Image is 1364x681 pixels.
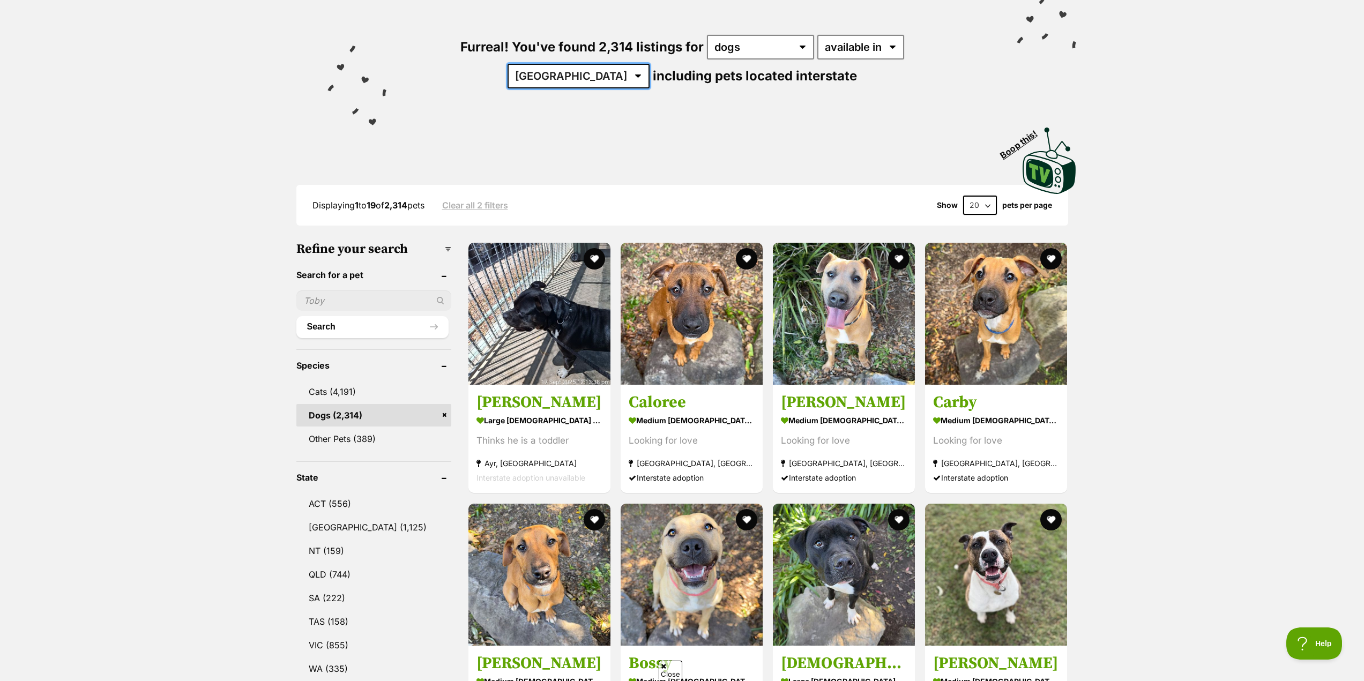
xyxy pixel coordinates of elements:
a: Caloree medium [DEMOGRAPHIC_DATA] Dog Looking for love [GEOGRAPHIC_DATA], [GEOGRAPHIC_DATA] Inter... [621,385,763,493]
a: Carby medium [DEMOGRAPHIC_DATA] Dog Looking for love [GEOGRAPHIC_DATA], [GEOGRAPHIC_DATA] Interst... [925,385,1067,493]
strong: medium [DEMOGRAPHIC_DATA] Dog [781,413,907,429]
div: Interstate adoption [933,471,1059,485]
a: ACT (556) [296,492,451,515]
strong: [GEOGRAPHIC_DATA], [GEOGRAPHIC_DATA] [781,457,907,471]
button: favourite [736,509,757,530]
img: PetRescue TV logo [1023,128,1076,194]
a: Cats (4,191) [296,380,451,403]
strong: 19 [367,200,376,211]
header: Search for a pet [296,270,451,280]
a: TAS (158) [296,610,451,633]
strong: Ayr, [GEOGRAPHIC_DATA] [476,457,602,471]
label: pets per page [1002,201,1052,209]
strong: [GEOGRAPHIC_DATA], [GEOGRAPHIC_DATA] [629,457,755,471]
img: Caloree - Mixed breed Dog [621,243,763,385]
h3: Refine your search [296,242,451,257]
strong: 1 [355,200,359,211]
img: Goku - American Staffordshire Terrier Dog [773,243,915,385]
img: Carby - Mixed breed Dog [925,243,1067,385]
strong: 2,314 [384,200,407,211]
span: including pets located interstate [653,68,857,84]
h3: [DEMOGRAPHIC_DATA] [781,653,907,673]
header: Species [296,361,451,370]
h3: [PERSON_NAME] [933,653,1059,673]
a: WA (335) [296,657,451,680]
img: Eady - Mixed breed Dog [468,504,610,646]
strong: medium [DEMOGRAPHIC_DATA] Dog [933,413,1059,429]
header: State [296,473,451,482]
a: Clear all 2 filters [442,200,508,210]
a: VIC (855) [296,634,451,656]
a: NT (159) [296,540,451,562]
h3: [PERSON_NAME] [476,653,602,673]
button: Search [296,316,449,338]
span: Boop this! [998,122,1047,160]
div: Looking for love [781,434,907,448]
iframe: Help Scout Beacon - Open [1286,627,1343,660]
span: Close [659,661,682,679]
a: QLD (744) [296,563,451,586]
strong: [GEOGRAPHIC_DATA], [GEOGRAPHIC_DATA] [933,457,1059,471]
a: Boop this! [1023,118,1076,196]
button: favourite [584,509,605,530]
div: Looking for love [933,434,1059,448]
h3: Bossy [629,653,755,673]
img: Zeus - American Staffordshire Terrier Dog [773,504,915,646]
strong: large [DEMOGRAPHIC_DATA] Dog [476,413,602,429]
div: Thinks he is a toddler [476,434,602,448]
div: Interstate adoption [781,471,907,485]
a: [PERSON_NAME] large [DEMOGRAPHIC_DATA] Dog Thinks he is a toddler Ayr, [GEOGRAPHIC_DATA] Intersta... [468,385,610,493]
span: Interstate adoption unavailable [476,474,585,483]
button: favourite [888,509,910,530]
span: Show [937,201,958,209]
button: favourite [584,248,605,270]
button: favourite [1040,509,1062,530]
h3: [PERSON_NAME] [476,393,602,413]
a: SA (222) [296,587,451,609]
button: favourite [736,248,757,270]
a: Other Pets (389) [296,428,451,450]
h3: [PERSON_NAME] [781,393,907,413]
span: Furreal! You've found 2,314 listings for [460,39,704,55]
button: favourite [1040,248,1062,270]
input: Toby [296,290,451,311]
img: Toby Lee - Mastiff Dog [468,243,610,385]
a: Dogs (2,314) [296,404,451,426]
div: Interstate adoption [629,471,755,485]
a: [PERSON_NAME] medium [DEMOGRAPHIC_DATA] Dog Looking for love [GEOGRAPHIC_DATA], [GEOGRAPHIC_DATA]... [773,385,915,493]
h3: Caloree [629,393,755,413]
button: favourite [888,248,910,270]
h3: Carby [933,393,1059,413]
strong: medium [DEMOGRAPHIC_DATA] Dog [629,413,755,429]
a: [GEOGRAPHIC_DATA] (1,125) [296,516,451,538]
img: Bossy - American Staffordshire Terrier Dog [621,504,763,646]
img: Betty - American Staffordshire Terrier Dog [925,504,1067,646]
span: Displaying to of pets [312,200,424,211]
div: Looking for love [629,434,755,448]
